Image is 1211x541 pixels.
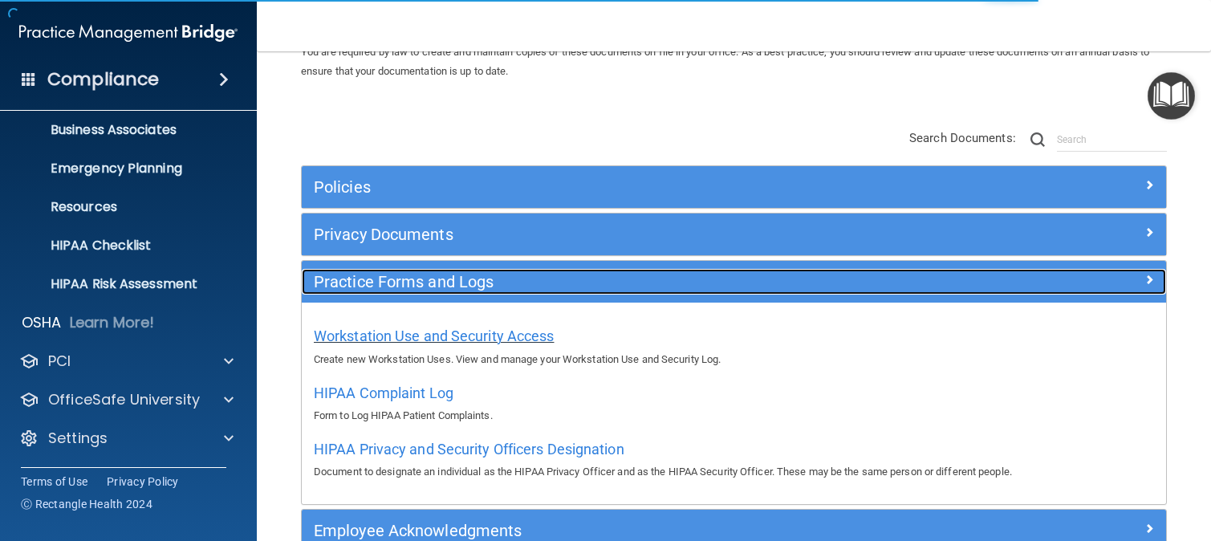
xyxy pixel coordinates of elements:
a: PCI [19,352,234,371]
a: Privacy Policy [107,474,179,490]
a: HIPAA Complaint Log [314,388,453,401]
a: Privacy Documents [314,222,1154,247]
p: Learn More! [70,313,155,332]
p: Document to designate an individual as the HIPAA Privacy Officer and as the HIPAA Security Office... [314,462,1154,482]
h5: Policies [314,178,938,196]
button: Open Resource Center [1148,72,1195,120]
a: HIPAA Privacy and Security Officers Designation [314,445,624,457]
span: Search Documents: [909,131,1016,145]
h5: Practice Forms and Logs [314,273,938,291]
a: OfficeSafe University [19,390,234,409]
img: ic-search.3b580494.png [1030,132,1045,147]
input: Search [1057,128,1167,152]
p: OfficeSafe University [48,390,200,409]
span: Workstation Use and Security Access [314,327,555,344]
a: Workstation Use and Security Access [314,332,555,344]
p: HIPAA Risk Assessment [10,276,230,292]
p: Settings [48,429,108,448]
span: Ⓒ Rectangle Health 2024 [21,496,152,512]
span: HIPAA Complaint Log [314,384,453,401]
a: Settings [19,429,234,448]
p: Resources [10,199,230,215]
img: PMB logo [19,17,238,49]
a: Terms of Use [21,474,87,490]
p: PCI [48,352,71,371]
p: OSHA [22,313,62,332]
p: HIPAA Checklist [10,238,230,254]
p: Form to Log HIPAA Patient Complaints. [314,406,1154,425]
span: HIPAA Privacy and Security Officers Designation [314,441,624,458]
p: Business Associates [10,122,230,138]
h4: Compliance [47,68,159,91]
a: Policies [314,174,1154,200]
p: Emergency Planning [10,161,230,177]
p: Create new Workstation Uses. View and manage your Workstation Use and Security Log. [314,350,1154,369]
h5: Privacy Documents [314,226,938,243]
h5: Employee Acknowledgments [314,522,938,539]
a: Practice Forms and Logs [314,269,1154,295]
